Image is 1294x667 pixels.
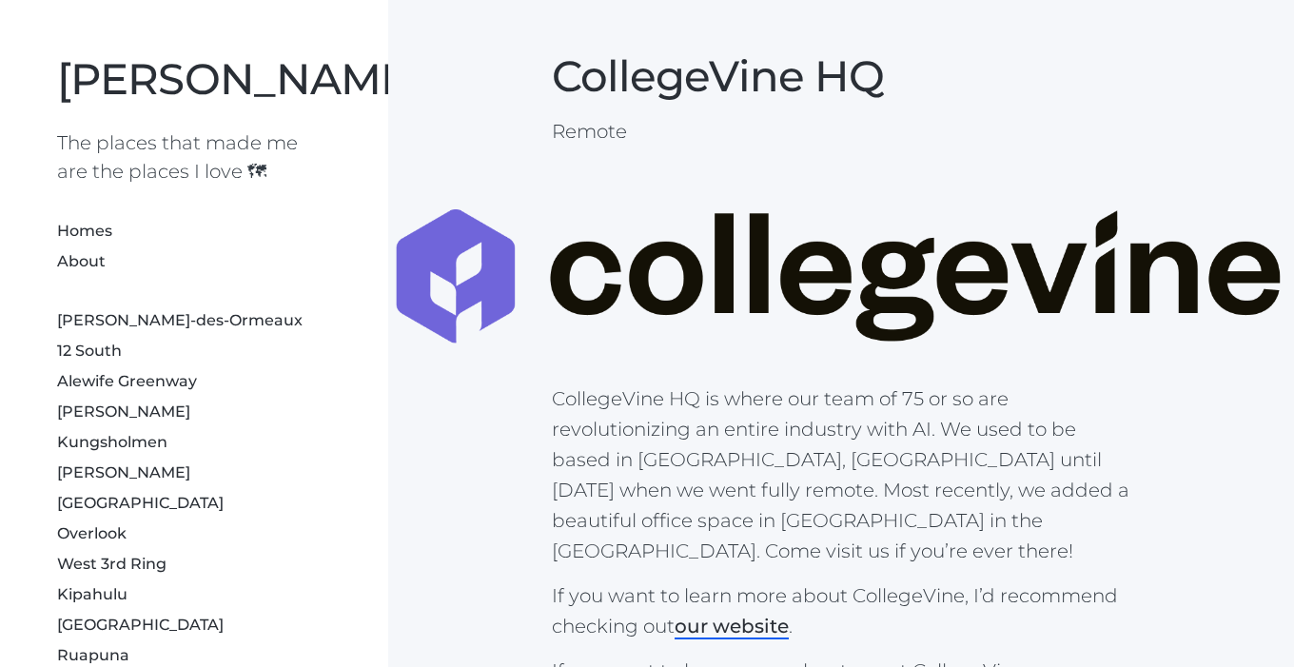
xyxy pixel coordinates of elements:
h1: The places that made me are the places I love 🗺 [57,128,331,186]
a: [GEOGRAPHIC_DATA] [57,494,224,512]
a: our website [675,615,789,639]
a: Ruapuna [57,646,129,664]
h1: CollegeVine HQ [552,50,1130,102]
a: [PERSON_NAME] [57,463,190,481]
p: Remote [552,116,1130,147]
a: 12 South [57,342,122,360]
a: Kungsholmen [57,433,167,451]
a: About [57,252,106,270]
a: Alewife Greenway [57,372,197,390]
a: Homes [57,222,112,240]
a: [GEOGRAPHIC_DATA] [57,616,224,634]
a: [PERSON_NAME] [57,402,190,421]
p: CollegeVine HQ is where our team of 75 or so are revolutionizing an entire industry with AI. We u... [552,383,1130,566]
a: Kipahulu [57,585,127,603]
a: Overlook [57,524,127,542]
p: If you want to learn more about CollegeVine, I’d recommend checking out . [552,580,1130,641]
a: [PERSON_NAME]-des-Ormeaux [57,311,303,329]
a: West 3rd Ring [57,555,167,573]
a: [PERSON_NAME] [57,52,422,105]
